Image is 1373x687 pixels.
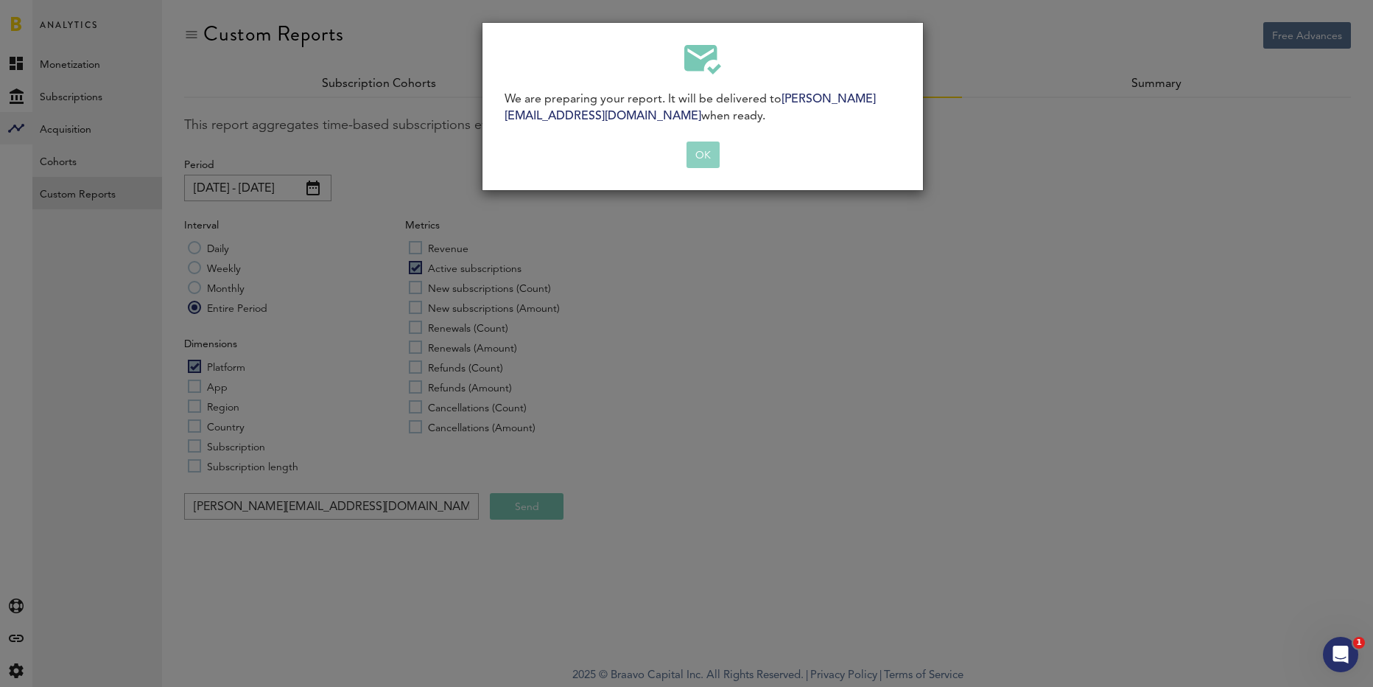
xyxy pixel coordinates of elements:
[29,10,82,24] span: Support
[505,94,876,122] span: [PERSON_NAME][EMAIL_ADDRESS][DOMAIN_NAME]
[686,142,720,168] button: OK
[505,74,901,142] div: We are preparing your report. It will be delivered to when ready.
[1323,637,1358,672] iframe: Intercom live chat
[1353,637,1365,649] span: 1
